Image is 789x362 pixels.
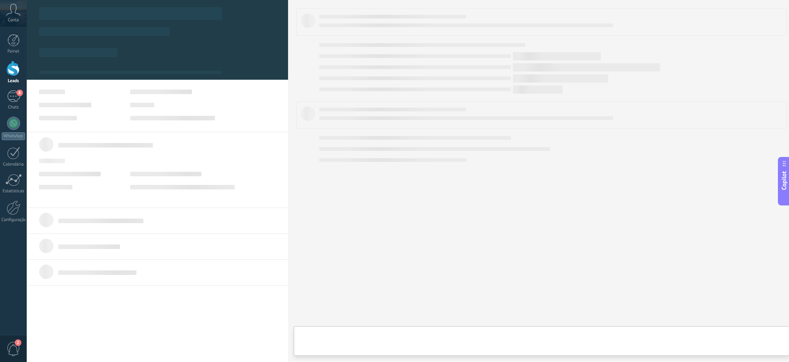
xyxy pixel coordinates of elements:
div: Calendário [2,162,25,167]
span: 8 [16,90,23,96]
span: 2 [15,339,21,346]
div: Painel [2,49,25,54]
span: Conta [8,18,19,23]
div: Estatísticas [2,189,25,194]
div: Configurações [2,217,25,223]
span: Copilot [780,171,788,190]
div: Leads [2,78,25,84]
div: WhatsApp [2,132,25,140]
div: Chats [2,105,25,110]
